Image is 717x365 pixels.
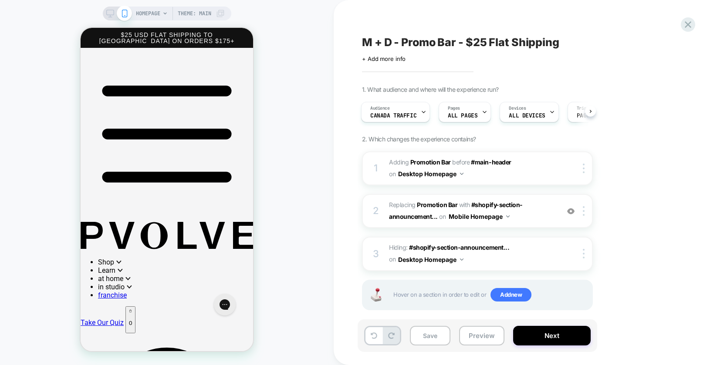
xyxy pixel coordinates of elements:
[452,158,470,166] span: BEFORE
[362,135,476,143] span: 2. Which changes the experience contains?
[389,254,396,265] span: on
[583,249,585,258] img: close
[509,113,545,119] span: ALL DEVICES
[398,167,463,180] button: Desktop Homepage
[459,201,470,208] span: WITH
[389,168,396,179] span: on
[577,113,606,119] span: Page Load
[17,263,46,271] a: franchise
[460,173,463,175] img: down arrow
[17,238,42,247] span: Learn
[48,292,51,298] p: 0
[448,113,477,119] span: ALL PAGES
[459,326,504,345] button: Preview
[506,215,510,218] img: down arrow
[410,158,451,166] b: Promotion Bar
[583,206,585,216] img: close
[45,278,55,306] button: 0
[460,258,463,261] img: down arrow
[367,288,385,301] img: Joystick
[417,201,457,208] b: Promotion Bar
[362,86,498,93] span: 1. What audience and where will the experience run?
[509,105,526,111] span: Devices
[17,255,51,263] span: in studio
[567,208,575,215] img: crossed eye
[370,105,390,111] span: Audience
[398,253,463,266] button: Desktop Homepage
[393,288,588,302] span: Hover on a section in order to edit or
[372,245,380,263] div: 3
[362,36,559,49] span: M + D - Promo Bar - $25 Flat Shipping
[136,7,160,20] span: HOMEPAGE
[449,210,510,223] button: Mobile Homepage
[389,242,555,265] span: Hiding :
[583,164,585,173] img: close
[17,247,50,255] span: at home
[439,211,446,222] span: on
[513,326,591,345] button: Next
[362,55,406,62] span: + Add more info
[17,230,41,238] span: Shop
[448,105,460,111] span: Pages
[129,263,159,291] iframe: Gorgias live chat messenger
[19,3,154,17] span: $25 USD Flat Shipping TO [GEOGRAPHIC_DATA] on Orders $175+
[410,326,450,345] button: Save
[490,288,531,302] span: Add new
[471,158,511,166] span: #main-header
[178,7,211,20] span: Theme: MAIN
[389,158,451,166] span: Adding
[370,113,416,119] span: Canada Traffic
[372,202,380,220] div: 2
[409,244,509,251] span: #shopify-section-announcement...
[372,160,380,177] div: 1
[577,105,594,111] span: Trigger
[389,201,457,208] span: Replacing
